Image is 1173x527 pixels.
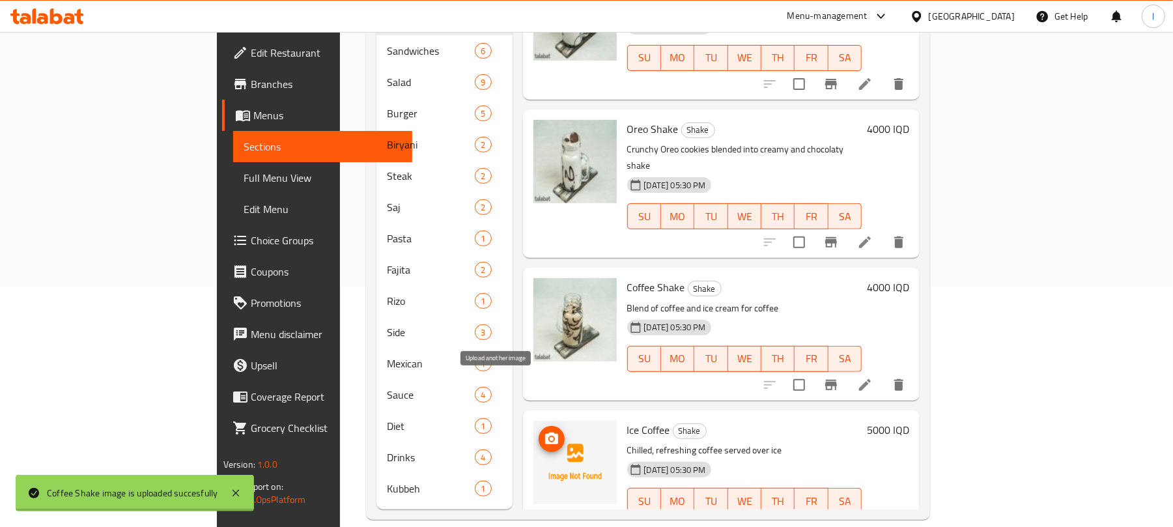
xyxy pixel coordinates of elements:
[387,199,475,215] span: Saj
[761,45,795,71] button: TH
[222,100,413,131] a: Menus
[475,76,490,89] span: 9
[475,264,490,276] span: 2
[251,264,403,279] span: Coupons
[475,43,491,59] div: items
[627,278,685,297] span: Coffee Shake
[733,349,756,368] span: WE
[475,201,490,214] span: 2
[539,426,565,452] button: upload picture
[688,281,722,296] div: Shake
[475,168,491,184] div: items
[627,45,661,71] button: SU
[627,346,661,372] button: SU
[47,486,218,500] div: Coffee Shake image is uploaded succesfully
[251,76,403,92] span: Branches
[929,9,1015,23] div: [GEOGRAPHIC_DATA]
[728,203,761,229] button: WE
[795,203,828,229] button: FR
[222,256,413,287] a: Coupons
[639,464,711,476] span: [DATE] 05:30 PM
[828,346,862,372] button: SA
[475,262,491,278] div: items
[475,483,490,495] span: 1
[475,358,490,370] span: 1
[233,162,413,193] a: Full Menu View
[376,223,513,254] div: Pasta1
[785,371,813,399] span: Select to update
[376,442,513,473] div: Drinks4
[815,369,847,401] button: Branch-specific-item
[815,68,847,100] button: Branch-specific-item
[475,293,491,309] div: items
[633,207,656,226] span: SU
[475,449,491,465] div: items
[627,203,661,229] button: SU
[681,122,715,138] div: Shake
[666,207,689,226] span: MO
[222,37,413,68] a: Edit Restaurant
[253,107,403,123] span: Menus
[694,45,728,71] button: TU
[475,420,490,433] span: 1
[475,295,490,307] span: 1
[834,207,856,226] span: SA
[733,207,756,226] span: WE
[257,456,277,473] span: 1.0.0
[761,346,795,372] button: TH
[244,170,403,186] span: Full Menu View
[376,35,513,66] div: Sandwiches6
[387,106,475,121] span: Burger
[475,231,491,246] div: items
[387,418,475,434] span: Diet
[688,281,721,296] span: Shake
[661,488,694,514] button: MO
[376,410,513,442] div: Diet1
[785,70,813,98] span: Select to update
[387,387,475,403] span: Sauce
[222,68,413,100] a: Branches
[633,48,656,67] span: SU
[666,48,689,67] span: MO
[800,207,823,226] span: FR
[251,326,403,342] span: Menu disclaimer
[376,379,513,410] div: Sauce4
[533,278,617,362] img: Coffee Shake
[733,492,756,511] span: WE
[233,131,413,162] a: Sections
[834,349,856,368] span: SA
[387,262,475,278] div: Fajita
[533,120,617,203] img: Oreo Shake
[795,346,828,372] button: FR
[223,491,306,508] a: Support.OpsPlatform
[627,442,862,459] p: Chilled, refreshing coffee served over ice
[475,418,491,434] div: items
[376,348,513,379] div: Mexican1
[222,381,413,412] a: Coverage Report
[475,389,490,401] span: 4
[694,346,728,372] button: TU
[627,300,862,317] p: Blend of coffee and ice cream for coffee
[376,473,513,504] div: Kubbeh1
[376,285,513,317] div: Rizo1
[633,492,656,511] span: SU
[376,129,513,160] div: Biryani2
[795,45,828,71] button: FR
[475,481,491,496] div: items
[834,492,856,511] span: SA
[787,8,868,24] div: Menu-management
[387,137,475,152] span: Biryani
[475,199,491,215] div: items
[475,324,491,340] div: items
[815,227,847,258] button: Branch-specific-item
[800,492,823,511] span: FR
[475,139,490,151] span: 2
[387,168,475,184] span: Steak
[475,170,490,182] span: 2
[222,225,413,256] a: Choice Groups
[387,324,475,340] span: Side
[376,98,513,129] div: Burger5
[761,488,795,514] button: TH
